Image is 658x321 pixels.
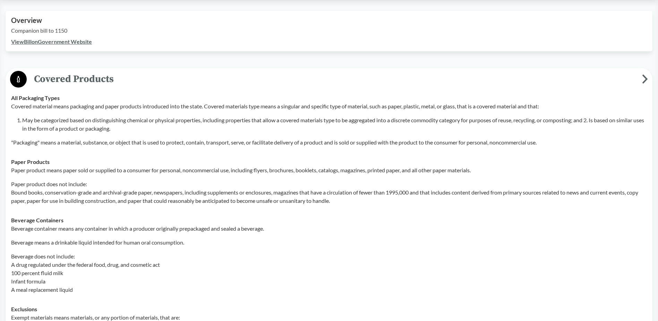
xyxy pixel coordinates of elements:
button: Covered Products [8,71,650,88]
h2: Overview [11,16,647,24]
p: Beverage container means any container in which a producer originally prepackaged and sealed a be... [11,224,647,233]
p: Paper product does not include: Bound books, conservation-grade and archival-grade paper, newspap... [11,180,647,205]
p: Covered material means packaging and paper products introduced into the state. Covered materials ... [11,102,647,110]
strong: Paper Products [11,158,50,165]
p: Companion bill to 1150 [11,26,647,35]
p: "Packaging" means a material, substance, or object that is used to protect, contain, transport, s... [11,138,647,147]
strong: Beverage Containers [11,217,63,223]
p: Paper product means paper sold or supplied to a consumer for personal, noncommercial use, includi... [11,166,647,174]
li: May be categorized based on distinguishing chemical or physical properties, including properties ... [22,116,647,133]
strong: Exclusions [11,306,37,312]
p: Beverage does not include: A drug regulated under the federal food, drug, and cosmetic act 100 pe... [11,252,647,294]
span: Covered Products [27,71,642,87]
a: ViewBillonGovernment Website [11,38,92,45]
strong: All Packaging Types [11,94,60,101]
p: Beverage means a drinkable liquid intended for human oral consumption. [11,238,647,247]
